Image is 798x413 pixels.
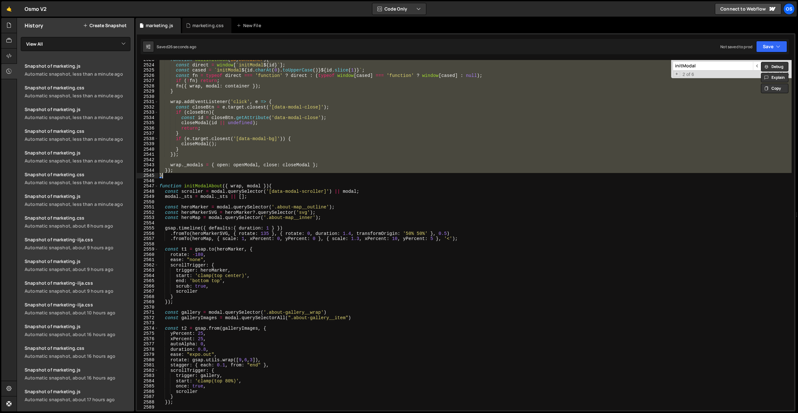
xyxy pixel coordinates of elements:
[137,178,159,184] div: 2546
[21,233,134,254] a: Snapshot of marketing-ilja.css Automatic snapshot, about 9 hours ago
[25,367,130,373] div: Snapshot of marketing.js
[137,310,159,315] div: 2571
[137,384,159,389] div: 2585
[137,242,159,247] div: 2558
[673,61,753,71] input: Search for
[137,284,159,289] div: 2566
[137,157,159,163] div: 2542
[25,396,130,402] div: Automatic snapshot, about 17 hours ago
[137,168,159,173] div: 2544
[137,94,159,100] div: 2530
[25,237,130,243] div: Snapshot of marketing-ilja.css
[137,357,159,363] div: 2580
[21,124,134,146] a: Snapshot of marketing.cssAutomatic snapshot, less than a minute ago
[137,184,159,189] div: 2547
[137,173,159,178] div: 2545
[137,152,159,157] div: 2541
[25,22,43,29] h2: History
[137,141,159,147] div: 2539
[21,254,134,276] a: Snapshot of marketing.js Automatic snapshot, about 9 hours ago
[137,278,159,284] div: 2565
[25,258,130,264] div: Snapshot of marketing.js
[137,221,159,226] div: 2554
[673,71,680,77] span: Toggle Replace mode
[25,171,130,177] div: Snapshot of marketing.css
[137,73,159,79] div: 2526
[761,84,788,93] button: Copy
[137,299,159,305] div: 2569
[137,252,159,258] div: 2560
[25,375,130,381] div: Automatic snapshot, about 16 hours ago
[83,23,127,28] button: Create Snapshot
[21,59,134,81] a: Snapshot of marketing.jsAutomatic snapshot, less than a minute ago
[761,73,788,82] button: Explain
[21,168,134,189] a: Snapshot of marketing.cssAutomatic snapshot, less than a minute ago
[25,345,130,351] div: Snapshot of marketing.css
[137,205,159,210] div: 2551
[137,268,159,273] div: 2563
[25,223,130,229] div: Automatic snapshot, about 8 hours ago
[137,120,159,126] div: 2535
[137,352,159,357] div: 2579
[372,3,426,15] button: Code Only
[25,71,130,77] div: Automatic snapshot, less than a minute ago
[25,63,130,69] div: Snapshot of marketing.js
[25,93,130,99] div: Automatic snapshot, less than a minute ago
[25,193,130,199] div: Snapshot of marketing.js
[137,294,159,300] div: 2568
[137,389,159,394] div: 2586
[137,273,159,279] div: 2564
[137,215,159,221] div: 2553
[25,136,130,142] div: Automatic snapshot, less than a minute ago
[1,1,17,17] a: 🤙
[137,305,159,310] div: 2570
[137,405,159,410] div: 2589
[25,128,130,134] div: Snapshot of marketing.css
[783,3,795,15] a: Os
[21,276,134,298] a: Snapshot of marketing-ilja.css Automatic snapshot, about 9 hours ago
[137,136,159,142] div: 2538
[21,298,134,319] a: Snapshot of marketing-ilja.css Automatic snapshot, about 10 hours ago
[25,201,130,207] div: Automatic snapshot, less than a minute ago
[25,302,130,308] div: Snapshot of marketing-ilja.css
[137,236,159,242] div: 2557
[21,81,134,102] a: Snapshot of marketing.cssAutomatic snapshot, less than a minute ago
[137,89,159,94] div: 2529
[137,400,159,405] div: 2588
[137,131,159,136] div: 2537
[137,226,159,231] div: 2555
[21,319,134,341] a: Snapshot of marketing.js Automatic snapshot, about 16 hours ago
[137,189,159,194] div: 2548
[25,388,130,394] div: Snapshot of marketing.js
[137,373,159,379] div: 2583
[680,72,697,77] span: 2 of 6
[157,44,196,49] div: Saved
[25,179,130,185] div: Automatic snapshot, less than a minute ago
[137,78,159,84] div: 2527
[137,326,159,331] div: 2574
[25,280,130,286] div: Snapshot of marketing-ilja.css
[137,105,159,110] div: 2532
[137,379,159,384] div: 2584
[137,231,159,237] div: 2556
[21,211,134,233] a: Snapshot of marketing.css Automatic snapshot, about 8 hours ago
[137,194,159,199] div: 2549
[25,150,130,156] div: Snapshot of marketing.js
[137,162,159,168] div: 2543
[720,44,752,49] div: Not saved to prod
[21,189,134,211] a: Snapshot of marketing.jsAutomatic snapshot, less than a minute ago
[137,394,159,400] div: 2587
[137,320,159,326] div: 2573
[137,68,159,73] div: 2525
[192,22,224,29] div: marketing.css
[137,199,159,205] div: 2550
[236,22,263,29] div: New File
[25,266,130,272] div: Automatic snapshot, about 9 hours ago
[137,331,159,336] div: 2575
[137,115,159,121] div: 2534
[137,347,159,352] div: 2578
[25,85,130,91] div: Snapshot of marketing.css
[761,62,788,71] button: Debug
[21,102,134,124] a: Snapshot of marketing.jsAutomatic snapshot, less than a minute ago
